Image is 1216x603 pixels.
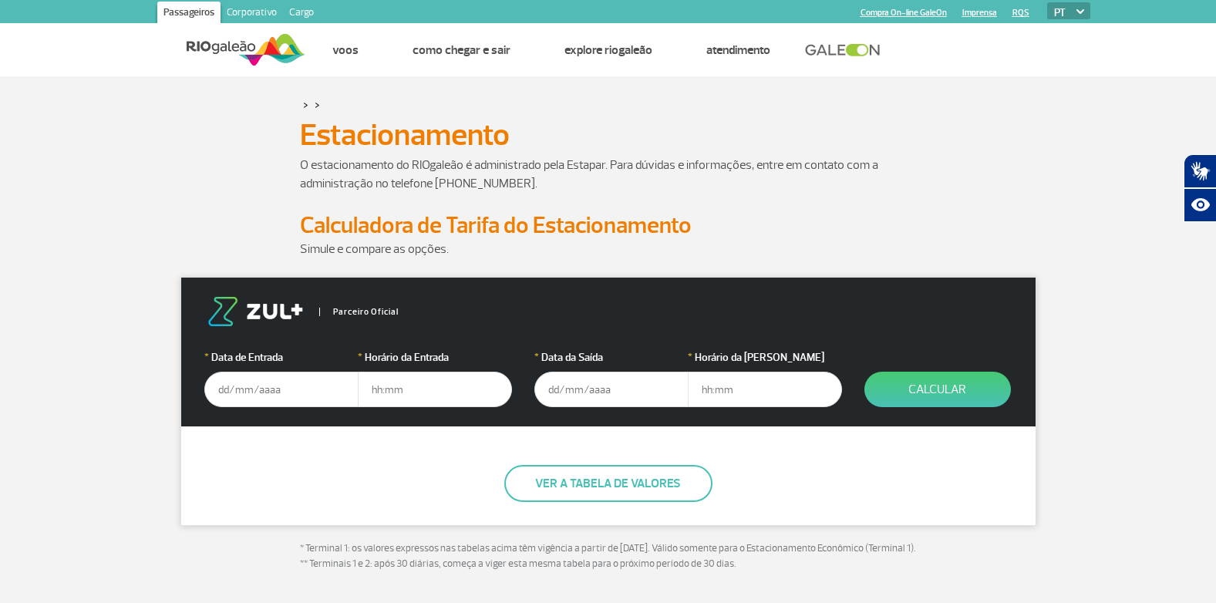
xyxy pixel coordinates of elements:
span: Parceiro Oficial [319,308,399,316]
a: RQS [1012,8,1029,18]
input: dd/mm/aaaa [534,372,689,407]
input: hh:mm [358,372,512,407]
button: Abrir tradutor de língua de sinais. [1184,154,1216,188]
p: O estacionamento do RIOgaleão é administrado pela Estapar. Para dúvidas e informações, entre em c... [300,156,917,193]
a: Passageiros [157,2,221,26]
input: hh:mm [688,372,842,407]
a: Corporativo [221,2,283,26]
p: Simule e compare as opções. [300,240,917,258]
button: Calcular [864,372,1011,407]
div: Plugin de acessibilidade da Hand Talk. [1184,154,1216,222]
label: Data de Entrada [204,349,359,366]
a: Atendimento [706,42,770,58]
a: Imprensa [962,8,997,18]
label: Horário da [PERSON_NAME] [688,349,842,366]
a: Compra On-line GaleOn [861,8,947,18]
a: Explore RIOgaleão [564,42,652,58]
a: Voos [332,42,359,58]
h2: Calculadora de Tarifa do Estacionamento [300,211,917,240]
a: Cargo [283,2,320,26]
h1: Estacionamento [300,122,917,148]
input: dd/mm/aaaa [204,372,359,407]
button: Ver a tabela de valores [504,465,712,502]
img: logo-zul.png [204,297,306,326]
button: Abrir recursos assistivos. [1184,188,1216,222]
a: > [315,96,320,113]
label: Data da Saída [534,349,689,366]
p: * Terminal 1: os valores expressos nas tabelas acima têm vigência a partir de [DATE]. Válido some... [300,541,917,571]
label: Horário da Entrada [358,349,512,366]
a: > [303,96,308,113]
a: Como chegar e sair [413,42,510,58]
